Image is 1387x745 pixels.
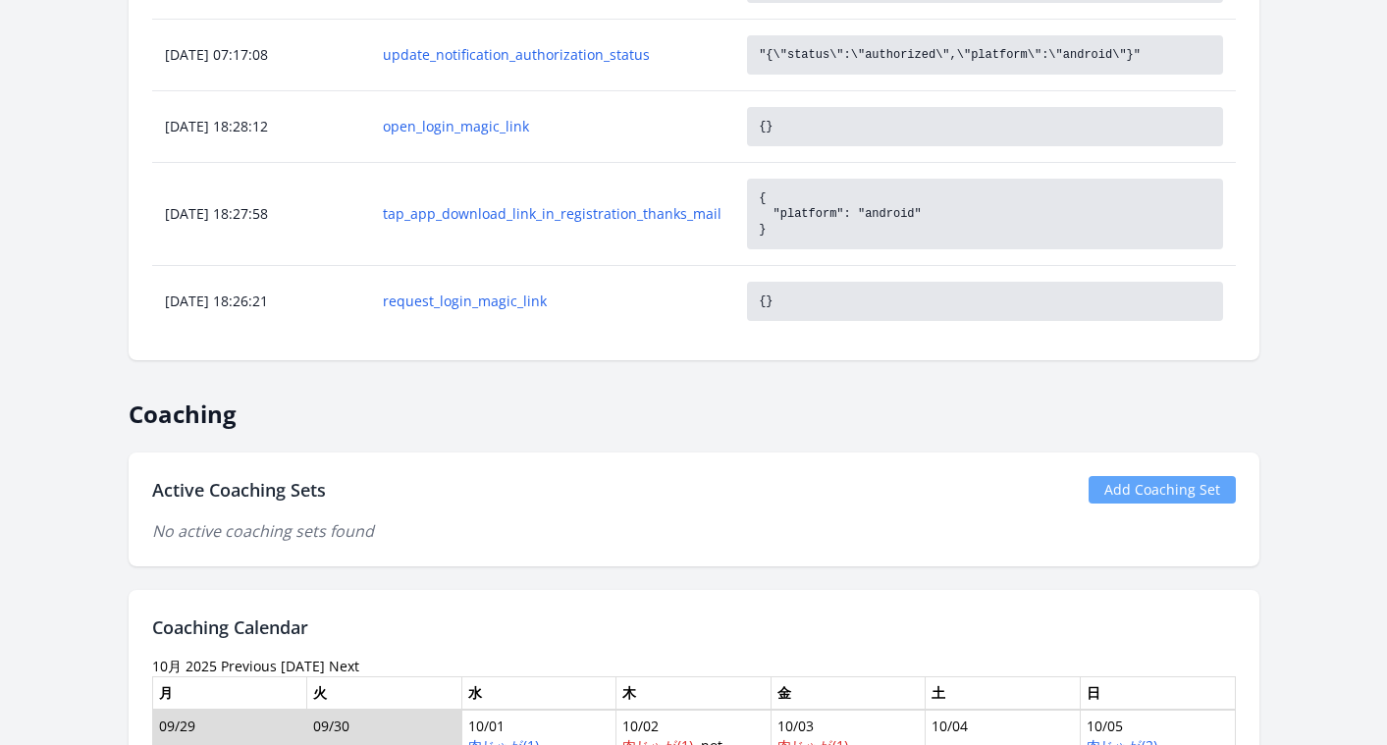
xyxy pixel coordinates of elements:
th: 月 [152,676,307,710]
time: 10月 2025 [152,657,217,675]
th: 木 [616,676,772,710]
th: 日 [1080,676,1235,710]
div: [DATE] 18:28:12 [153,117,370,136]
pre: "{\"status\":\"authorized\",\"platform\":\"android\"}" [747,35,1222,75]
th: 火 [307,676,462,710]
a: update_notification_authorization_status [383,45,721,65]
th: 水 [461,676,616,710]
h2: Coaching Calendar [152,613,1236,641]
pre: { "platform": "android" } [747,179,1222,249]
a: tap_app_download_link_in_registration_thanks_mail [383,204,721,224]
th: 土 [926,676,1081,710]
a: open_login_magic_link [383,117,721,136]
a: [DATE] [281,657,325,675]
a: Next [329,657,359,675]
div: [DATE] 18:27:58 [153,204,370,224]
th: 金 [771,676,926,710]
a: Add Coaching Set [1089,476,1236,504]
h2: Coaching [129,384,1259,429]
p: No active coaching sets found [152,519,1236,543]
pre: {} [747,282,1222,321]
div: [DATE] 07:17:08 [153,45,370,65]
a: Previous [221,657,277,675]
a: request_login_magic_link [383,292,721,311]
h2: Active Coaching Sets [152,476,326,504]
div: [DATE] 18:26:21 [153,292,370,311]
pre: {} [747,107,1222,146]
